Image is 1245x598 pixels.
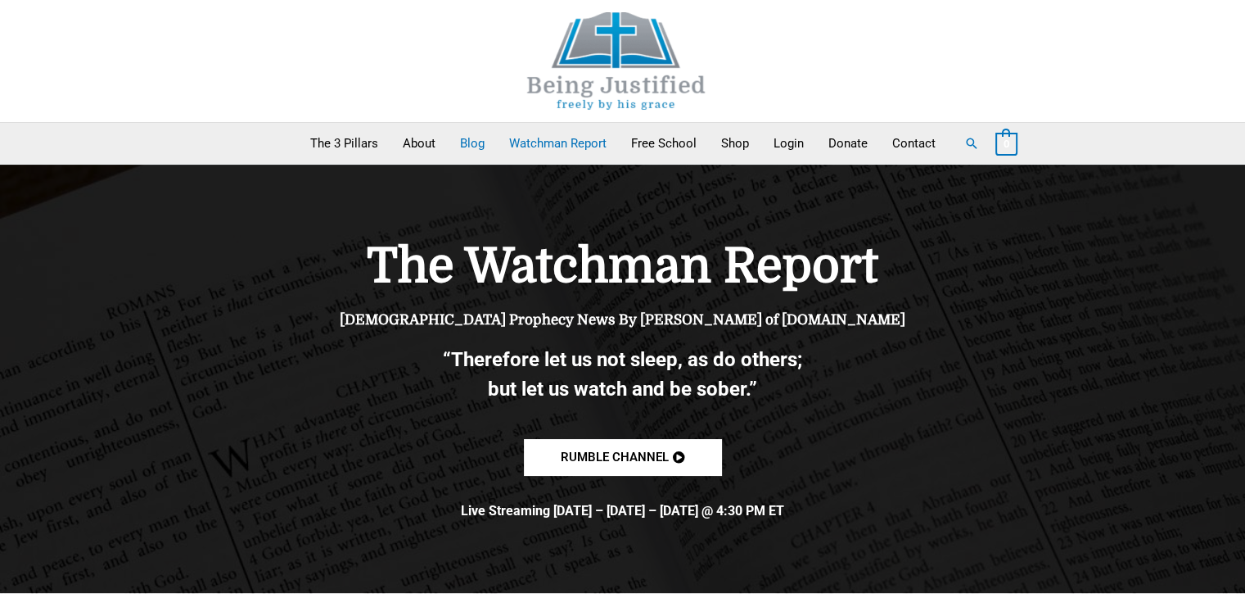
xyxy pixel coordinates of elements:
[461,503,784,519] b: Live Streaming [DATE] – [DATE] – [DATE] @ 4:30 PM ET
[448,123,497,164] a: Blog
[709,123,761,164] a: Shop
[561,451,669,464] span: Rumble channel
[816,123,880,164] a: Donate
[619,123,709,164] a: Free School
[488,378,757,401] b: but let us watch and be sober.”
[279,312,967,328] h4: [DEMOGRAPHIC_DATA] Prophecy News By [PERSON_NAME] of [DOMAIN_NAME]
[964,136,979,151] a: Search button
[298,123,390,164] a: The 3 Pillars
[1004,138,1009,150] span: 0
[390,123,448,164] a: About
[279,238,967,296] h1: The Watchman Report
[761,123,816,164] a: Login
[524,439,722,476] a: Rumble channel
[880,123,948,164] a: Contact
[298,123,948,164] nav: Primary Site Navigation
[995,136,1017,151] a: View Shopping Cart, empty
[443,348,802,371] b: “Therefore let us not sleep, as do others;
[494,12,739,110] img: Being Justified
[497,123,619,164] a: Watchman Report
